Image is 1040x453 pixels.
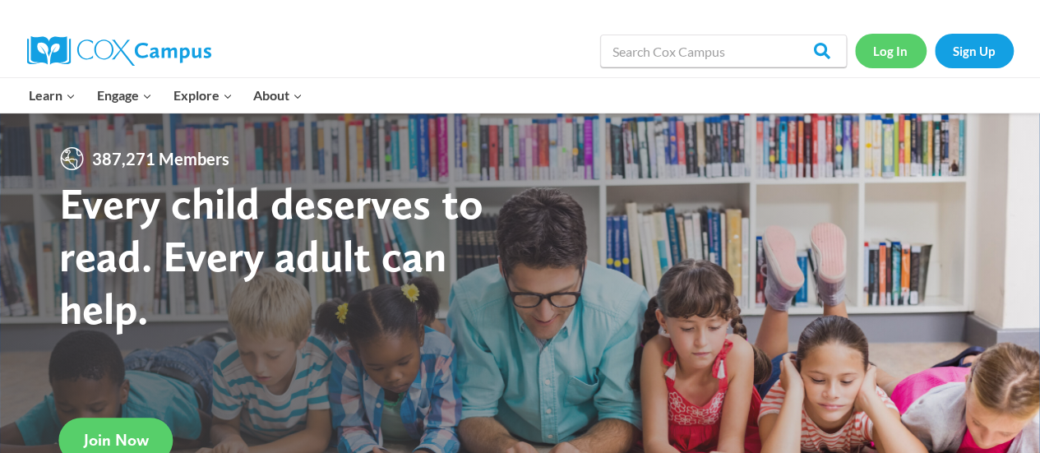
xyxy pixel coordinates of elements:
[84,430,149,450] span: Join Now
[855,34,1014,67] nav: Secondary Navigation
[855,34,927,67] a: Log In
[86,78,163,113] button: Child menu of Engage
[86,146,236,172] span: 387,271 Members
[19,78,313,113] nav: Primary Navigation
[27,36,211,66] img: Cox Campus
[19,78,87,113] button: Child menu of Learn
[59,177,483,334] strong: Every child deserves to read. Every adult can help.
[243,78,313,113] button: Child menu of About
[163,78,243,113] button: Child menu of Explore
[935,34,1014,67] a: Sign Up
[600,35,847,67] input: Search Cox Campus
